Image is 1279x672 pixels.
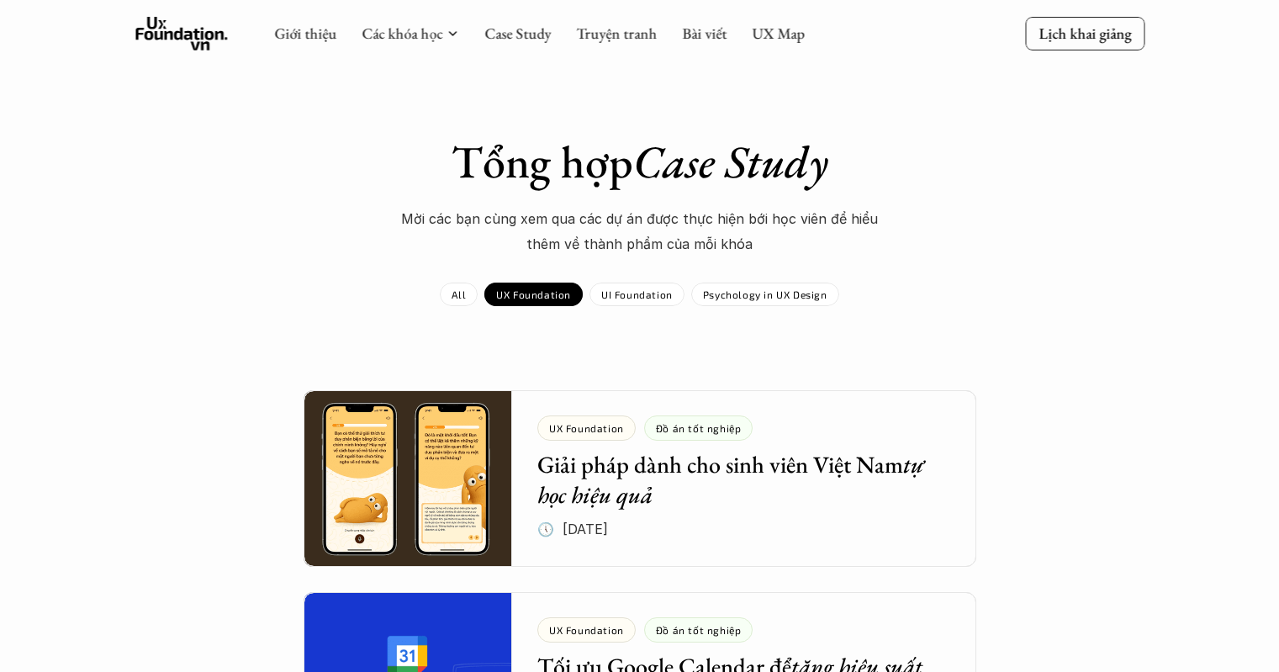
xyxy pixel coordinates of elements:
[601,288,673,300] p: UI Foundation
[452,288,466,300] p: All
[1039,24,1131,43] p: Lịch khai giảng
[484,24,551,43] a: Case Study
[440,283,478,306] a: All
[274,24,336,43] a: Giới thiệu
[752,24,805,43] a: UX Map
[682,24,727,43] a: Bài viết
[362,24,442,43] a: Các khóa học
[388,206,892,257] p: Mời các bạn cùng xem qua các dự án được thực hiện bới học viên để hiểu thêm về thành phẩm của mỗi...
[304,390,976,567] a: Giải pháp dành cho sinh viên Việt Namtự học hiệu quả🕔 [DATE]
[496,288,571,300] p: UX Foundation
[346,135,934,189] h1: Tổng hợp
[703,288,827,300] p: Psychology in UX Design
[1025,17,1144,50] a: Lịch khai giảng
[576,24,657,43] a: Truyện tranh
[633,132,828,191] em: Case Study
